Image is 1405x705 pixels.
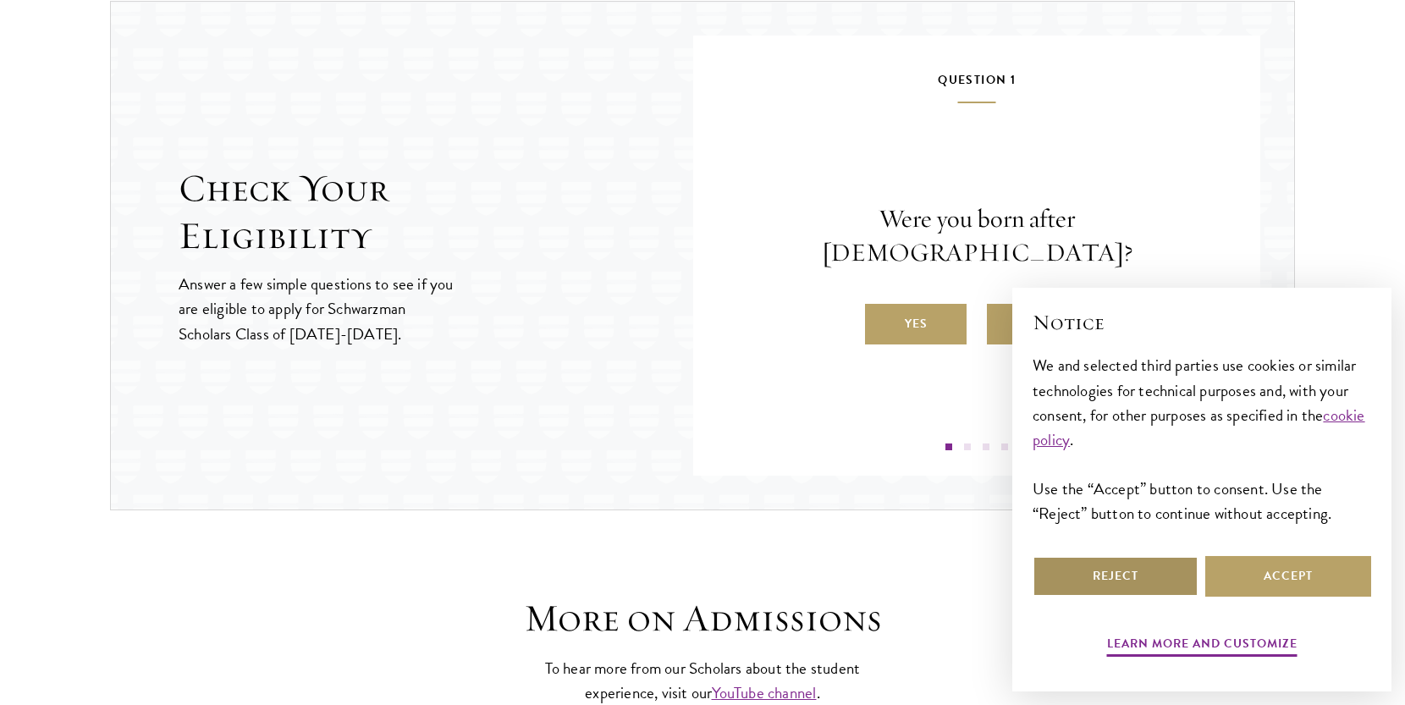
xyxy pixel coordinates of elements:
h5: Question 1 [744,69,1209,103]
div: We and selected third parties use cookies or similar technologies for technical purposes and, wit... [1033,353,1371,525]
p: To hear more from our Scholars about the student experience, visit our . [537,656,868,705]
p: Answer a few simple questions to see if you are eligible to apply for Schwarzman Scholars Class o... [179,272,455,345]
p: Were you born after [DEMOGRAPHIC_DATA]? [744,202,1209,270]
button: Learn more and customize [1107,633,1298,659]
button: Reject [1033,556,1198,597]
h2: Notice [1033,308,1371,337]
a: cookie policy [1033,403,1365,452]
h2: Check Your Eligibility [179,165,693,260]
button: Accept [1205,556,1371,597]
label: No [987,304,1088,344]
h3: More on Admissions [440,595,965,642]
a: YouTube channel [712,680,817,705]
label: Yes [865,304,967,344]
